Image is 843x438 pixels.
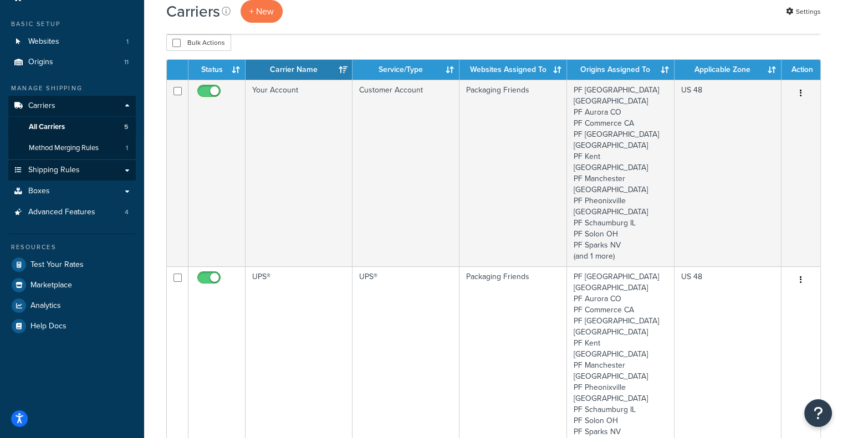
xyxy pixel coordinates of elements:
[8,32,136,52] a: Websites 1
[29,122,65,132] span: All Carriers
[8,52,136,73] a: Origins 11
[30,260,84,270] span: Test Your Rates
[166,1,220,22] h1: Carriers
[8,160,136,181] a: Shipping Rules
[29,143,99,153] span: Method Merging Rules
[675,80,781,266] td: US 48
[28,58,53,67] span: Origins
[8,96,136,159] li: Carriers
[126,143,128,153] span: 1
[8,32,136,52] li: Websites
[28,166,80,175] span: Shipping Rules
[8,181,136,202] a: Boxes
[567,80,675,266] td: PF [GEOGRAPHIC_DATA] [GEOGRAPHIC_DATA] PF Aurora CO PF Commerce CA PF [GEOGRAPHIC_DATA] [GEOGRAPH...
[352,80,459,266] td: Customer Account
[352,60,459,80] th: Service/Type: activate to sort column ascending
[166,34,231,51] button: Bulk Actions
[8,117,136,137] a: All Carriers 5
[8,117,136,137] li: All Carriers
[8,96,136,116] a: Carriers
[28,101,55,111] span: Carriers
[188,60,246,80] th: Status: activate to sort column ascending
[8,202,136,223] li: Advanced Features
[804,399,832,427] button: Open Resource Center
[675,60,781,80] th: Applicable Zone: activate to sort column ascending
[8,316,136,336] a: Help Docs
[8,275,136,295] a: Marketplace
[8,19,136,29] div: Basic Setup
[8,255,136,275] a: Test Your Rates
[459,80,567,266] td: Packaging Friends
[246,60,352,80] th: Carrier Name: activate to sort column ascending
[28,187,50,196] span: Boxes
[8,138,136,158] li: Method Merging Rules
[125,208,129,217] span: 4
[8,296,136,316] a: Analytics
[8,84,136,93] div: Manage Shipping
[30,301,61,311] span: Analytics
[30,281,72,290] span: Marketplace
[124,122,128,132] span: 5
[8,52,136,73] li: Origins
[126,37,129,47] span: 1
[781,60,820,80] th: Action
[28,37,59,47] span: Websites
[8,202,136,223] a: Advanced Features 4
[459,60,567,80] th: Websites Assigned To: activate to sort column ascending
[124,58,129,67] span: 11
[8,138,136,158] a: Method Merging Rules 1
[567,60,675,80] th: Origins Assigned To: activate to sort column ascending
[246,80,352,266] td: Your Account
[786,4,821,19] a: Settings
[30,322,67,331] span: Help Docs
[28,208,95,217] span: Advanced Features
[8,243,136,252] div: Resources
